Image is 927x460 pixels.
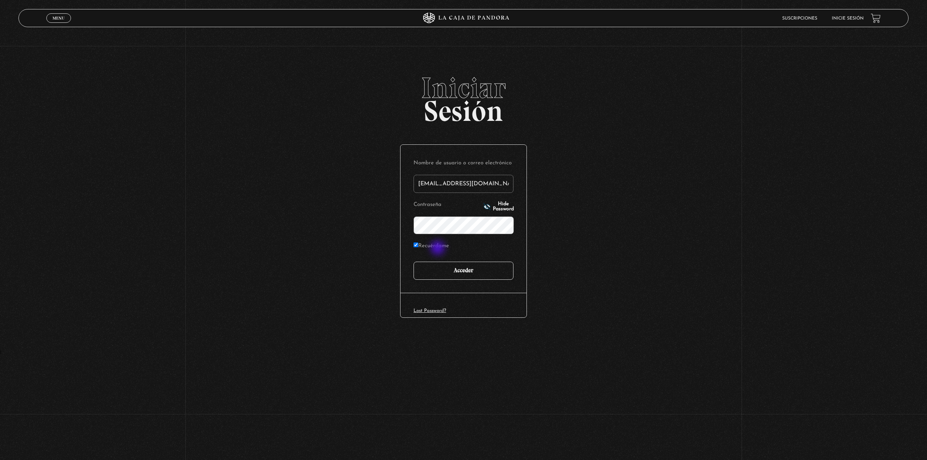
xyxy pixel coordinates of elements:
[414,242,418,247] input: Recuérdame
[414,241,449,252] label: Recuérdame
[782,16,817,21] a: Suscripciones
[832,16,864,21] a: Inicie sesión
[871,13,881,23] a: View your shopping cart
[414,262,513,280] input: Acceder
[414,308,446,313] a: Lost Password?
[414,158,513,169] label: Nombre de usuario o correo electrónico
[18,73,909,120] h2: Sesión
[414,199,481,211] label: Contraseña
[483,202,514,212] button: Hide Password
[53,16,64,20] span: Menu
[18,73,909,102] span: Iniciar
[493,202,514,212] span: Hide Password
[50,22,67,27] span: Cerrar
